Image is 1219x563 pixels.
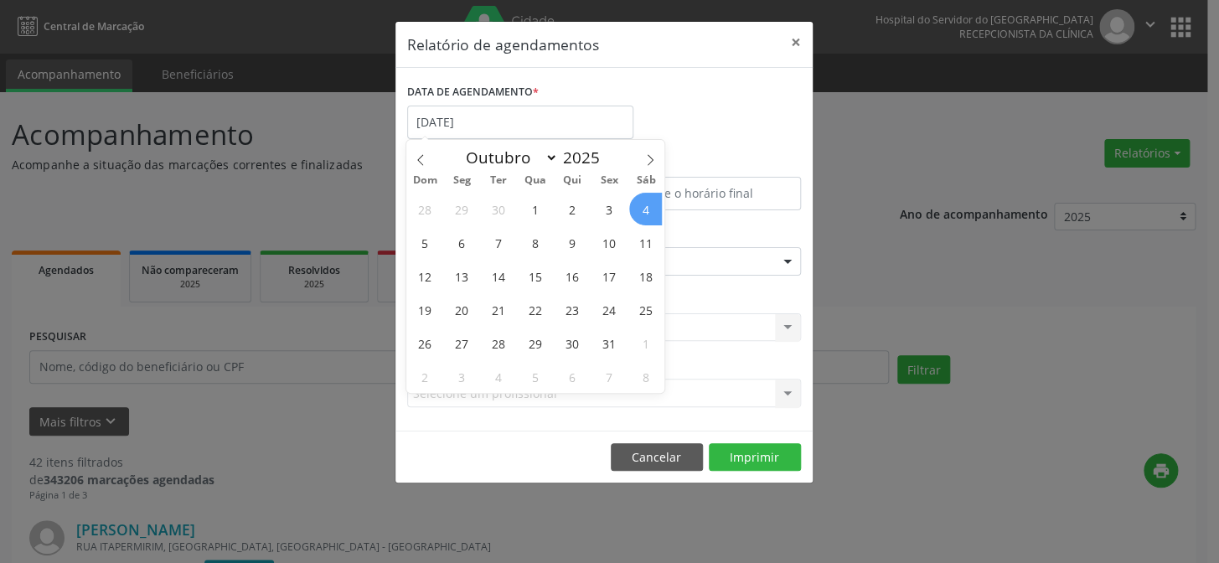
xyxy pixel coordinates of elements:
[629,293,662,326] span: Outubro 25, 2025
[629,260,662,292] span: Outubro 18, 2025
[446,293,478,326] span: Outubro 20, 2025
[446,260,478,292] span: Outubro 13, 2025
[608,177,801,210] input: Selecione o horário final
[519,226,552,259] span: Outubro 8, 2025
[446,327,478,359] span: Outubro 27, 2025
[457,146,558,169] select: Month
[409,293,442,326] span: Outubro 19, 2025
[556,193,589,225] span: Outubro 2, 2025
[409,327,442,359] span: Outubro 26, 2025
[556,293,589,326] span: Outubro 23, 2025
[592,360,625,393] span: Novembro 7, 2025
[407,34,599,55] h5: Relatório de agendamentos
[558,147,613,168] input: Year
[592,260,625,292] span: Outubro 17, 2025
[556,360,589,393] span: Novembro 6, 2025
[628,175,664,186] span: Sáb
[409,260,442,292] span: Outubro 12, 2025
[519,293,552,326] span: Outubro 22, 2025
[446,360,478,393] span: Novembro 3, 2025
[556,226,589,259] span: Outubro 9, 2025
[483,293,515,326] span: Outubro 21, 2025
[519,193,552,225] span: Outubro 1, 2025
[483,193,515,225] span: Setembro 30, 2025
[591,175,628,186] span: Sex
[480,175,517,186] span: Ter
[483,260,515,292] span: Outubro 14, 2025
[409,226,442,259] span: Outubro 5, 2025
[592,327,625,359] span: Outubro 31, 2025
[608,151,801,177] label: ATÉ
[409,360,442,393] span: Novembro 2, 2025
[592,226,625,259] span: Outubro 10, 2025
[483,226,515,259] span: Outubro 7, 2025
[446,193,478,225] span: Setembro 29, 2025
[556,327,589,359] span: Outubro 30, 2025
[443,175,480,186] span: Seg
[483,360,515,393] span: Novembro 4, 2025
[556,260,589,292] span: Outubro 16, 2025
[407,106,633,139] input: Selecione uma data ou intervalo
[519,327,552,359] span: Outubro 29, 2025
[519,260,552,292] span: Outubro 15, 2025
[709,443,801,472] button: Imprimir
[406,175,443,186] span: Dom
[629,226,662,259] span: Outubro 11, 2025
[519,360,552,393] span: Novembro 5, 2025
[629,360,662,393] span: Novembro 8, 2025
[483,327,515,359] span: Outubro 28, 2025
[779,22,813,63] button: Close
[517,175,554,186] span: Qua
[409,193,442,225] span: Setembro 28, 2025
[592,193,625,225] span: Outubro 3, 2025
[629,193,662,225] span: Outubro 4, 2025
[407,80,539,106] label: DATA DE AGENDAMENTO
[629,327,662,359] span: Novembro 1, 2025
[611,443,703,472] button: Cancelar
[554,175,591,186] span: Qui
[592,293,625,326] span: Outubro 24, 2025
[446,226,478,259] span: Outubro 6, 2025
